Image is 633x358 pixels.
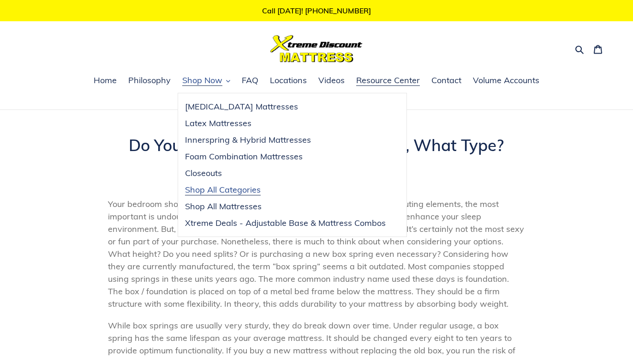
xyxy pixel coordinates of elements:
[185,134,311,146] span: Innerspring & Hybrid Mattresses
[178,98,393,115] a: [MEDICAL_DATA] Mattresses
[185,218,386,229] span: Xtreme Deals - Adjustable Base & Mattress Combos
[185,184,261,195] span: Shop All Categories
[237,74,263,88] a: FAQ
[185,168,222,179] span: Closeouts
[185,201,262,212] span: Shop All Mattresses
[265,74,311,88] a: Locations
[108,135,525,155] h1: Do You Need a Box Spring? And If So, What Type?
[352,74,424,88] a: Resource Center
[108,198,525,310] p: Your bedroom should be a sanctuary for sleep. While there are many contributing elements, the mos...
[427,74,466,88] a: Contact
[89,74,121,88] a: Home
[178,182,393,198] a: Shop All Categories
[431,75,461,86] span: Contact
[473,75,539,86] span: Volume Accounts
[124,74,175,88] a: Philosophy
[185,151,303,162] span: Foam Combination Mattresses
[356,75,420,86] span: Resource Center
[318,75,345,86] span: Videos
[178,165,393,182] a: Closeouts
[270,75,307,86] span: Locations
[128,75,171,86] span: Philosophy
[94,75,117,86] span: Home
[468,74,544,88] a: Volume Accounts
[178,148,393,165] a: Foam Combination Mattresses
[314,74,349,88] a: Videos
[185,118,251,129] span: Latex Mattresses
[178,115,393,132] a: Latex Mattresses
[182,75,222,86] span: Shop Now
[242,75,258,86] span: FAQ
[178,74,235,88] button: Shop Now
[185,101,298,112] span: [MEDICAL_DATA] Mattresses
[270,35,363,62] img: Xtreme Discount Mattress
[178,215,393,231] a: Xtreme Deals - Adjustable Base & Mattress Combos
[178,198,393,215] a: Shop All Mattresses
[178,132,393,148] a: Innerspring & Hybrid Mattresses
